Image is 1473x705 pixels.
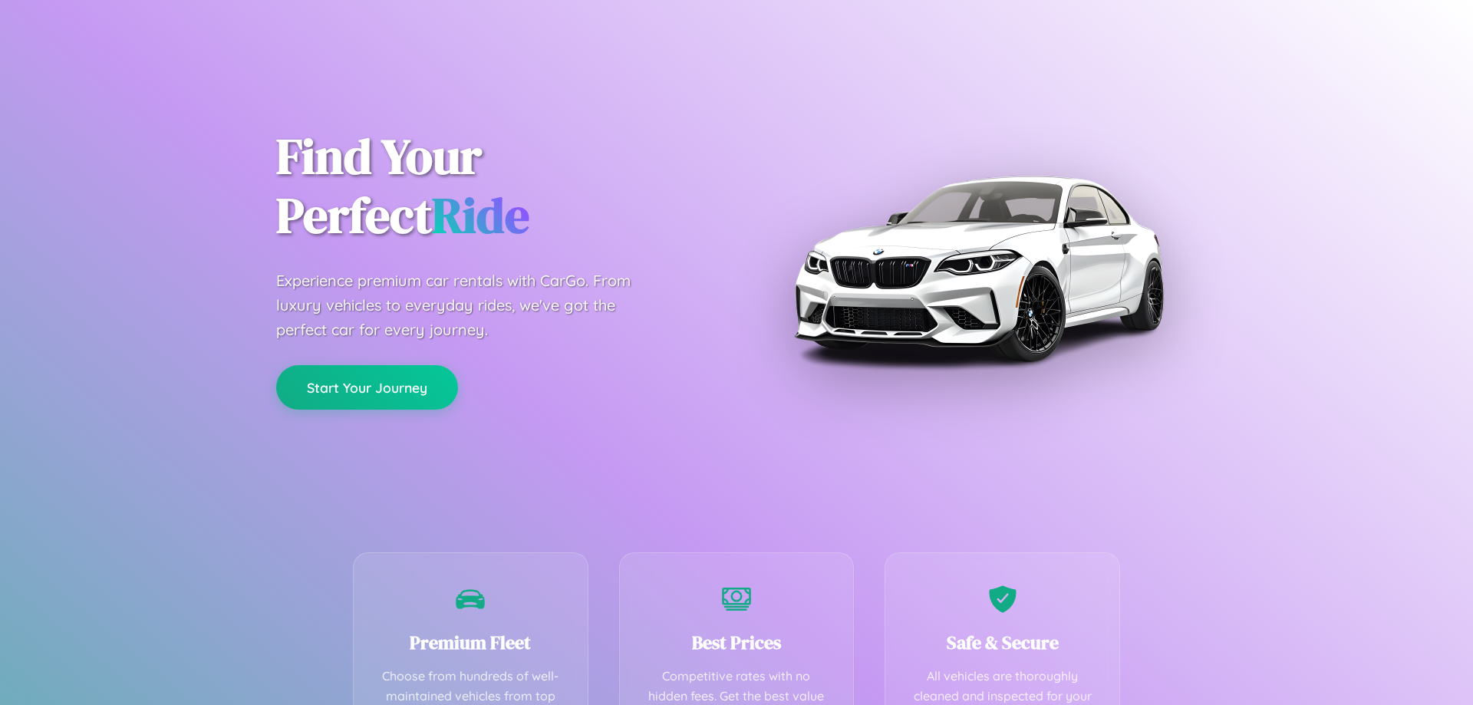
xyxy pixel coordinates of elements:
[276,268,660,342] p: Experience premium car rentals with CarGo. From luxury vehicles to everyday rides, we've got the ...
[643,630,831,655] h3: Best Prices
[377,630,565,655] h3: Premium Fleet
[908,630,1096,655] h3: Safe & Secure
[786,77,1170,460] img: Premium BMW car rental vehicle
[432,182,529,249] span: Ride
[276,365,458,410] button: Start Your Journey
[276,127,713,245] h1: Find Your Perfect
